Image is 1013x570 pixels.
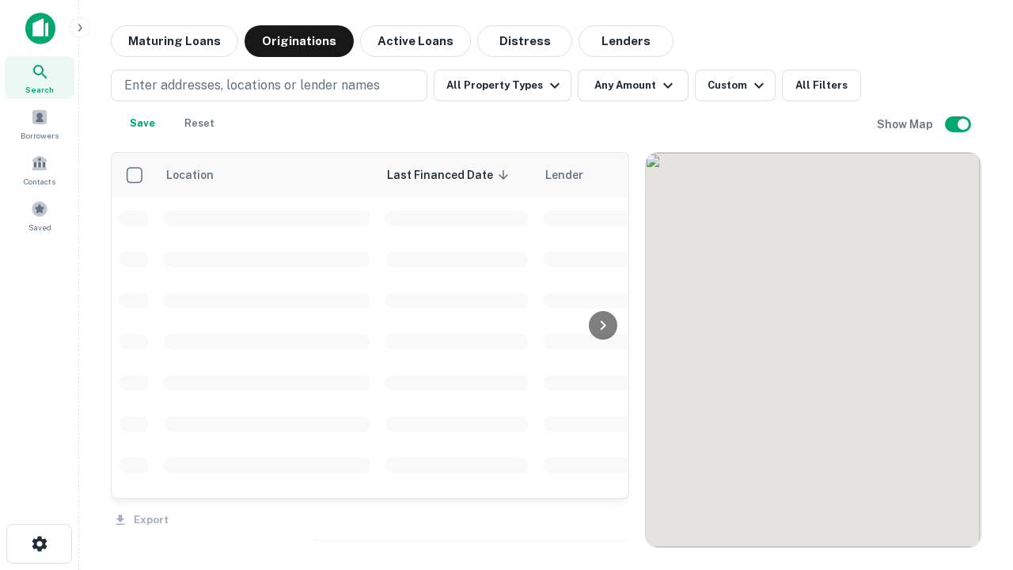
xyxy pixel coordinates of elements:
button: Any Amount [578,70,689,101]
a: Search [5,56,74,99]
th: Location [156,153,378,197]
span: Search [25,83,54,96]
img: capitalize-icon.png [25,13,55,44]
button: Originations [245,25,354,57]
span: Last Financed Date [387,165,514,184]
span: Borrowers [21,129,59,142]
button: Maturing Loans [111,25,238,57]
button: Reset [174,108,225,139]
span: Contacts [24,175,55,188]
span: Saved [28,221,51,234]
button: Lenders [579,25,673,57]
button: Enter addresses, locations or lender names [111,70,427,101]
button: Custom [695,70,776,101]
a: Saved [5,194,74,237]
a: Contacts [5,148,74,191]
button: Distress [477,25,572,57]
span: Lender [545,165,583,184]
span: Location [165,165,234,184]
th: Lender [536,153,789,197]
button: Save your search to get updates of matches that match your search criteria. [117,108,168,139]
button: Active Loans [360,25,471,57]
button: All Filters [782,70,861,101]
p: Enter addresses, locations or lender names [124,76,380,95]
div: Custom [708,76,768,95]
div: 0 0 [646,153,981,547]
th: Last Financed Date [378,153,536,197]
button: All Property Types [434,70,571,101]
iframe: Chat Widget [934,443,1013,519]
h6: Show Map [877,116,935,133]
a: Borrowers [5,102,74,145]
